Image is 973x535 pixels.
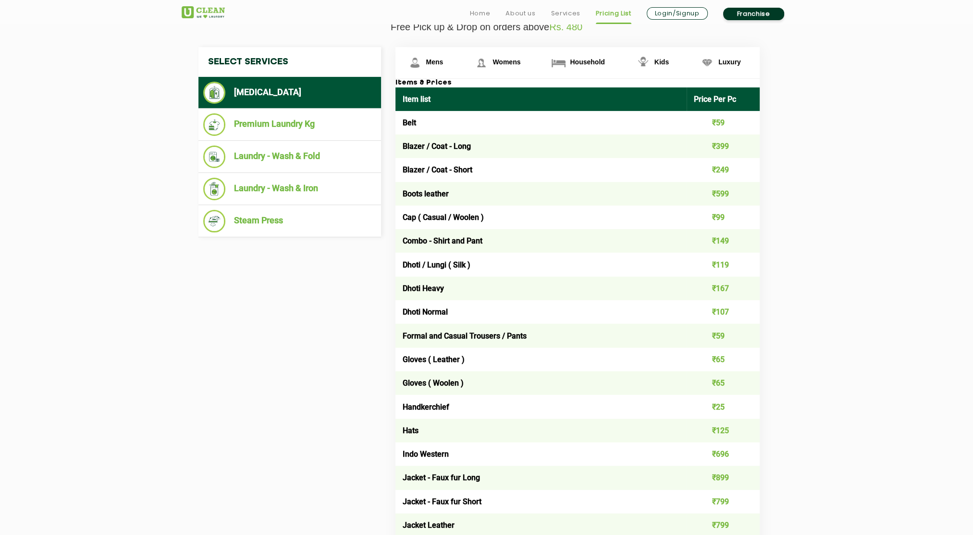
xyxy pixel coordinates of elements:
li: Premium Laundry Kg [203,113,376,136]
td: Hats [395,419,687,442]
td: ₹799 [687,490,760,513]
p: Free Pick up & Drop on orders above [182,22,792,33]
td: Gloves ( Leather ) [395,348,687,371]
a: Pricing List [596,8,631,19]
span: Womens [493,58,520,66]
img: UClean Laundry and Dry Cleaning [182,6,225,18]
td: Dhoti Normal [395,300,687,324]
td: Gloves ( Woolen ) [395,371,687,395]
td: Jacket - Faux fur Short [395,490,687,513]
td: Blazer / Coat - Short [395,158,687,182]
h3: Items & Prices [395,79,760,87]
img: Mens [406,54,423,71]
img: Dry Cleaning [203,82,226,104]
td: ₹599 [687,182,760,206]
td: Formal and Casual Trousers / Pants [395,324,687,347]
td: ₹25 [687,395,760,418]
img: Kids [635,54,652,71]
td: Boots leather [395,182,687,206]
a: Login/Signup [647,7,708,20]
img: Luxury [699,54,715,71]
h4: Select Services [198,47,381,77]
span: Household [570,58,604,66]
th: Price Per Pc [687,87,760,111]
td: ₹107 [687,300,760,324]
td: Jacket - Faux fur Long [395,466,687,489]
td: Dhoti Heavy [395,277,687,300]
img: Womens [473,54,490,71]
td: ₹125 [687,419,760,442]
li: Steam Press [203,210,376,232]
li: Laundry - Wash & Iron [203,178,376,200]
img: Premium Laundry Kg [203,113,226,136]
td: ₹167 [687,277,760,300]
img: Laundry - Wash & Fold [203,146,226,168]
span: Mens [426,58,443,66]
img: Steam Press [203,210,226,232]
li: Laundry - Wash & Fold [203,146,376,168]
td: Combo - Shirt and Pant [395,229,687,253]
td: Handkerchief [395,395,687,418]
span: Rs. 480 [549,22,582,32]
td: Belt [395,111,687,134]
a: Franchise [723,8,784,20]
td: Blazer / Coat - Long [395,134,687,158]
td: ₹65 [687,348,760,371]
td: ₹59 [687,324,760,347]
img: Laundry - Wash & Iron [203,178,226,200]
td: ₹119 [687,253,760,276]
span: Kids [654,58,669,66]
td: ₹249 [687,158,760,182]
td: Dhoti / Lungi ( Silk ) [395,253,687,276]
td: ₹399 [687,134,760,158]
a: About us [505,8,535,19]
img: Household [550,54,567,71]
a: Home [470,8,491,19]
td: ₹59 [687,111,760,134]
li: [MEDICAL_DATA] [203,82,376,104]
td: Cap ( Casual / Woolen ) [395,206,687,229]
td: ₹899 [687,466,760,489]
th: Item list [395,87,687,111]
td: ₹99 [687,206,760,229]
a: Services [551,8,580,19]
td: ₹149 [687,229,760,253]
td: ₹65 [687,371,760,395]
td: Indo Western [395,442,687,466]
td: ₹696 [687,442,760,466]
span: Luxury [718,58,741,66]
